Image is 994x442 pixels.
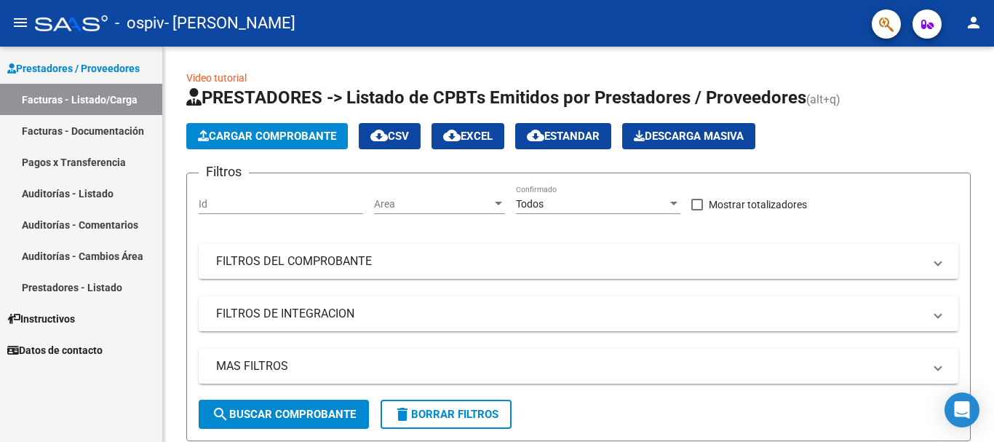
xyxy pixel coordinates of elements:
[198,130,336,143] span: Cargar Comprobante
[527,127,544,144] mat-icon: cloud_download
[381,400,512,429] button: Borrar Filtros
[212,408,356,421] span: Buscar Comprobante
[186,72,247,84] a: Video tutorial
[394,406,411,423] mat-icon: delete
[199,244,958,279] mat-expansion-panel-header: FILTROS DEL COMPROBANTE
[394,408,498,421] span: Borrar Filtros
[199,349,958,384] mat-expansion-panel-header: MAS FILTROS
[199,400,369,429] button: Buscar Comprobante
[443,130,493,143] span: EXCEL
[7,311,75,327] span: Instructivos
[432,123,504,149] button: EXCEL
[370,127,388,144] mat-icon: cloud_download
[806,92,840,106] span: (alt+q)
[516,198,544,210] span: Todos
[216,253,923,269] mat-panel-title: FILTROS DEL COMPROBANTE
[199,162,249,182] h3: Filtros
[115,7,164,39] span: - ospiv
[634,130,744,143] span: Descarga Masiva
[186,87,806,108] span: PRESTADORES -> Listado de CPBTs Emitidos por Prestadores / Proveedores
[7,60,140,76] span: Prestadores / Proveedores
[515,123,611,149] button: Estandar
[709,196,807,213] span: Mostrar totalizadores
[359,123,421,149] button: CSV
[216,358,923,374] mat-panel-title: MAS FILTROS
[622,123,755,149] button: Descarga Masiva
[212,406,229,423] mat-icon: search
[199,296,958,331] mat-expansion-panel-header: FILTROS DE INTEGRACION
[164,7,295,39] span: - [PERSON_NAME]
[443,127,461,144] mat-icon: cloud_download
[945,392,979,427] div: Open Intercom Messenger
[186,123,348,149] button: Cargar Comprobante
[622,123,755,149] app-download-masive: Descarga masiva de comprobantes (adjuntos)
[527,130,600,143] span: Estandar
[370,130,409,143] span: CSV
[216,306,923,322] mat-panel-title: FILTROS DE INTEGRACION
[7,342,103,358] span: Datos de contacto
[965,14,982,31] mat-icon: person
[374,198,492,210] span: Area
[12,14,29,31] mat-icon: menu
